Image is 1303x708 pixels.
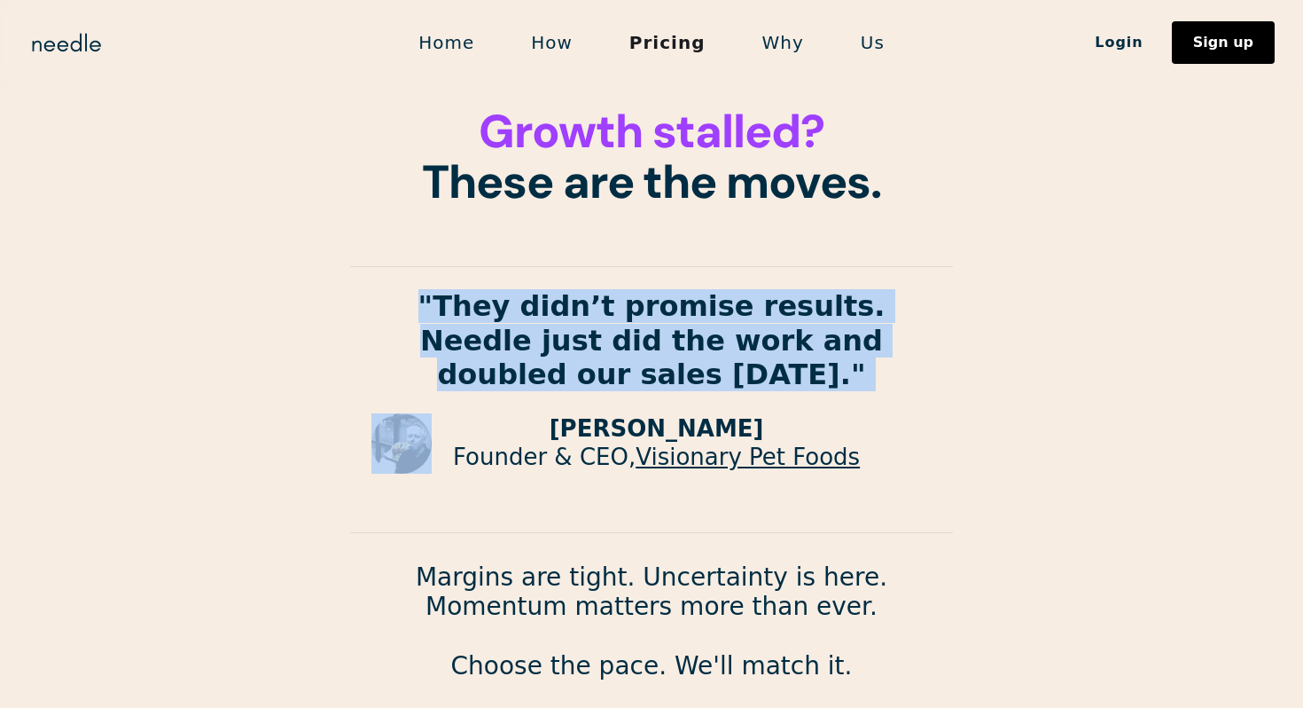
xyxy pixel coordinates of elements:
a: Pricing [601,24,734,61]
strong: "They didn’t promise results. Needle just did the work and doubled our sales [DATE]." [418,289,886,391]
h1: These are the moves. [350,106,953,208]
p: Founder & CEO, [453,444,860,471]
div: Sign up [1193,35,1253,50]
a: How [503,24,601,61]
a: Why [734,24,832,61]
a: Sign up [1172,21,1275,64]
p: [PERSON_NAME] [453,415,860,443]
span: Growth stalled? [479,101,823,161]
a: Home [390,24,503,61]
p: Margins are tight. Uncertainty is here. Momentum matters more than ever. Choose the pace. We'll m... [350,562,953,681]
a: Login [1066,28,1172,58]
a: Us [832,24,913,61]
a: Visionary Pet Foods [636,444,860,470]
